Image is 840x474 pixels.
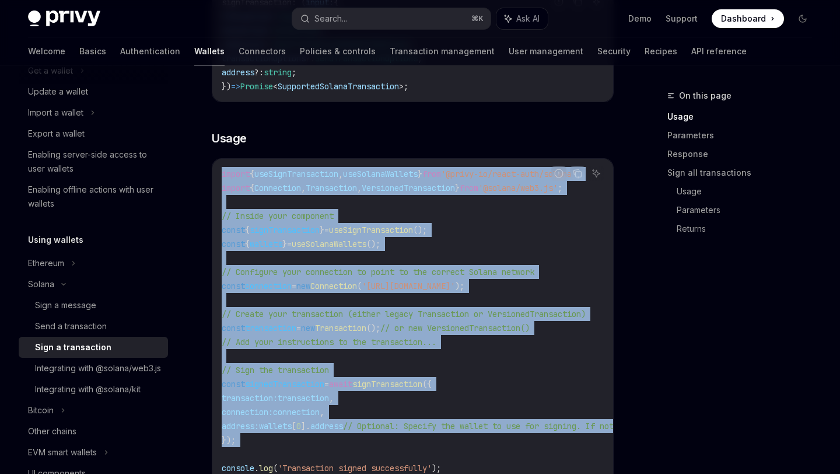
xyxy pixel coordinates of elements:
[278,393,329,403] span: transaction
[292,239,366,249] span: useSolanaWallets
[310,281,357,291] span: Connection
[496,8,548,29] button: Ask AI
[366,239,380,249] span: ();
[296,421,301,431] span: 0
[677,219,821,238] a: Returns
[194,37,225,65] a: Wallets
[79,37,106,65] a: Basics
[362,281,455,291] span: '[URL][DOMAIN_NAME]'
[222,435,236,445] span: });
[222,81,231,92] span: })
[222,239,245,249] span: const
[399,81,404,92] span: >
[282,239,287,249] span: }
[278,463,432,473] span: 'Transaction signed successfully'
[645,37,677,65] a: Recipes
[418,169,422,179] span: }
[254,67,264,78] span: ?:
[628,13,652,25] a: Demo
[35,298,96,312] div: Sign a message
[390,37,495,65] a: Transaction management
[259,463,273,473] span: log
[28,424,76,438] div: Other chains
[28,183,161,211] div: Enabling offline actions with user wallets
[793,9,812,28] button: Toggle dark mode
[273,407,320,417] span: connection
[28,148,161,176] div: Enabling server-side access to user wallets
[250,239,282,249] span: wallets
[28,256,64,270] div: Ethereum
[362,183,455,193] span: VersionedTransaction
[315,323,366,333] span: Transaction
[222,67,254,78] span: address
[343,169,418,179] span: useSolanaWallets
[366,323,380,333] span: ();
[19,358,168,379] a: Integrating with @solana/web3.js
[306,183,357,193] span: Transaction
[352,379,422,389] span: signTransaction
[245,379,324,389] span: signedTransaction
[35,340,111,354] div: Sign a transaction
[35,382,141,396] div: Integrating with @solana/kit
[222,379,245,389] span: const
[250,169,254,179] span: {
[478,183,558,193] span: '@solana/web3.js'
[455,183,460,193] span: }
[413,225,427,235] span: ();
[324,225,329,235] span: =
[677,182,821,201] a: Usage
[292,421,296,431] span: [
[222,407,273,417] span: connection:
[509,37,583,65] a: User management
[212,130,247,147] span: Usage
[338,169,343,179] span: ,
[28,233,83,247] h5: Using wallets
[222,393,278,403] span: transaction:
[273,463,278,473] span: (
[240,81,273,92] span: Promise
[28,85,88,99] div: Update a wallet
[666,13,698,25] a: Support
[19,123,168,144] a: Export a wallet
[222,323,245,333] span: const
[278,81,399,92] span: SupportedSolanaTransaction
[404,81,408,92] span: ;
[301,421,310,431] span: ].
[712,9,784,28] a: Dashboard
[19,295,168,316] a: Sign a message
[329,393,334,403] span: ,
[589,166,604,181] button: Ask AI
[28,127,85,141] div: Export a wallet
[239,37,286,65] a: Connectors
[667,126,821,145] a: Parameters
[28,277,54,291] div: Solana
[259,421,292,431] span: wallets
[28,403,54,417] div: Bitcoin
[254,463,259,473] span: .
[222,309,586,319] span: // Create your transaction (either legacy Transaction or VersionedTransaction)
[273,81,278,92] span: <
[301,183,306,193] span: ,
[35,319,107,333] div: Send a transaction
[19,179,168,214] a: Enabling offline actions with user wallets
[19,379,168,400] a: Integrating with @solana/kit
[292,8,490,29] button: Search...⌘K
[551,166,566,181] button: Report incorrect code
[287,239,292,249] span: =
[250,225,320,235] span: signTransaction
[329,379,352,389] span: await
[222,463,254,473] span: console
[35,361,161,375] div: Integrating with @solana/web3.js
[296,281,310,291] span: new
[254,169,338,179] span: useSignTransaction
[222,211,334,221] span: // Inside your component
[320,407,324,417] span: ,
[558,183,562,193] span: ;
[292,67,296,78] span: ;
[357,183,362,193] span: ,
[314,12,347,26] div: Search...
[245,323,296,333] span: transaction
[570,166,585,181] button: Copy the contents from the code block
[721,13,766,25] span: Dashboard
[300,37,376,65] a: Policies & controls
